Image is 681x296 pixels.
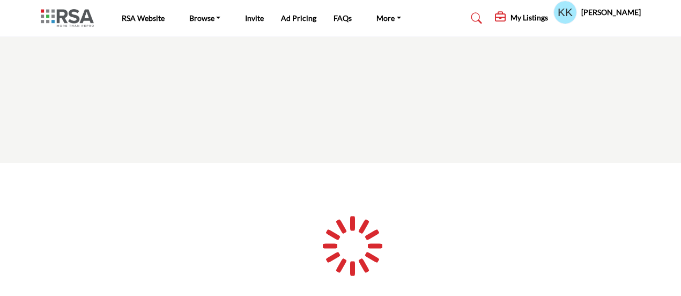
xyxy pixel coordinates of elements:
[461,10,489,27] a: Search
[581,7,641,18] h5: [PERSON_NAME]
[495,12,548,25] div: My Listings
[369,11,409,26] a: More
[334,13,352,23] a: FAQs
[510,13,548,23] h5: My Listings
[182,11,228,26] a: Browse
[122,13,165,23] a: RSA Website
[245,13,264,23] a: Invite
[41,9,99,27] img: Site Logo
[281,13,316,23] a: Ad Pricing
[553,1,577,24] button: Show hide supplier dropdown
